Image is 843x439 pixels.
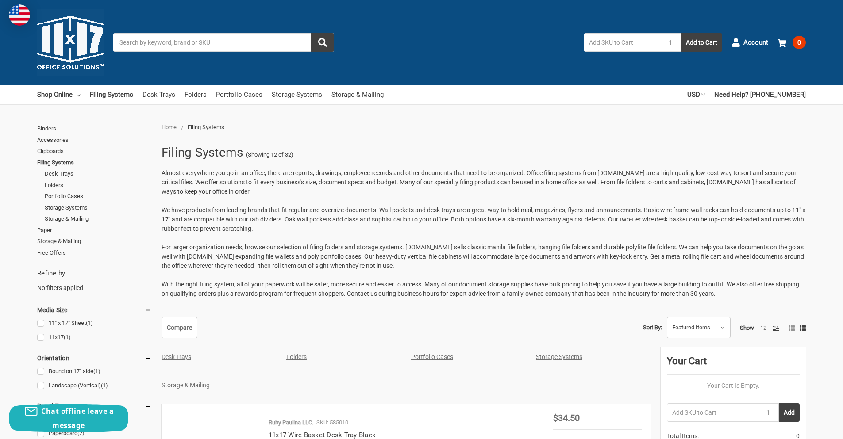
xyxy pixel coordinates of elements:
[90,85,133,104] a: Filing Systems
[37,268,152,279] h5: Refine by
[162,280,806,298] p: With the right filing system, all of your paperwork will be safer, more secure and easier to acce...
[37,236,152,247] a: Storage & Mailing
[113,33,334,52] input: Search by keyword, brand or SKU
[269,431,376,439] a: 11x17 Wire Basket Desk Tray Black
[714,85,806,104] a: Need Help? [PHONE_NUMBER]
[667,354,800,375] div: Your Cart
[731,31,768,54] a: Account
[37,401,152,411] h5: Panel Type
[269,418,313,427] p: Ruby Paulina LLC.
[45,191,152,202] a: Portfolio Cases
[272,85,322,104] a: Storage Systems
[37,332,152,344] a: 11x17
[286,353,307,360] a: Folders
[86,320,93,326] span: (1)
[643,321,662,334] label: Sort By:
[37,353,152,363] h5: Orientation
[37,268,152,292] div: No filters applied
[246,150,293,159] span: (Showing 12 of 32)
[162,141,243,164] h1: Filing Systems
[37,85,81,104] a: Shop Online
[773,324,779,331] a: 24
[142,85,175,104] a: Desk Trays
[162,317,197,338] a: Compare
[9,404,128,432] button: Chat offline leave a message
[162,353,191,360] a: Desk Trays
[37,366,152,378] a: Bound on 17" side
[411,353,453,360] a: Portfolio Cases
[216,85,262,104] a: Portfolio Cases
[162,124,177,130] a: Home
[331,85,384,104] a: Storage & Mailing
[37,145,152,157] a: Clipboards
[93,368,100,374] span: (1)
[37,157,152,168] a: Filing Systems
[162,168,806,196] p: Almost everywhere you go in an office, there are reports, drawings, employee records and other do...
[778,31,806,54] a: 0
[37,225,152,236] a: Paper
[37,380,152,392] a: Landscape (Vertical)
[45,213,152,225] a: Storage & Mailing
[553,412,580,423] span: $34.50
[77,430,85,436] span: (2)
[37,123,152,134] a: Binders
[162,206,806,233] p: We have products from leading brands that fit regular and oversize documents. Wall pockets and de...
[162,243,806,271] p: For larger organization needs, browse our selection of filing folders and storage systems. [DOMAI...
[760,324,766,331] a: 12
[743,38,768,48] span: Account
[101,382,108,389] span: (1)
[793,36,806,49] span: 0
[316,418,348,427] p: SKU: 585010
[45,202,152,214] a: Storage Systems
[162,382,210,389] a: Storage & Mailing
[64,334,71,340] span: (1)
[584,33,660,52] input: Add SKU to Cart
[45,168,152,179] a: Desk Trays
[37,317,152,329] a: 11" x 17" Sheet
[681,33,722,52] button: Add to Cart
[37,305,152,315] h5: Media Size
[37,134,152,146] a: Accessories
[188,124,224,130] span: Filing Systems
[687,85,705,104] a: USD
[9,4,30,26] img: duty and tax information for United States
[37,9,104,76] img: 11x17.com
[37,247,152,259] a: Free Offers
[185,85,207,104] a: Folders
[45,179,152,191] a: Folders
[41,406,114,430] span: Chat offline leave a message
[740,324,754,331] span: Show
[536,353,582,360] a: Storage Systems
